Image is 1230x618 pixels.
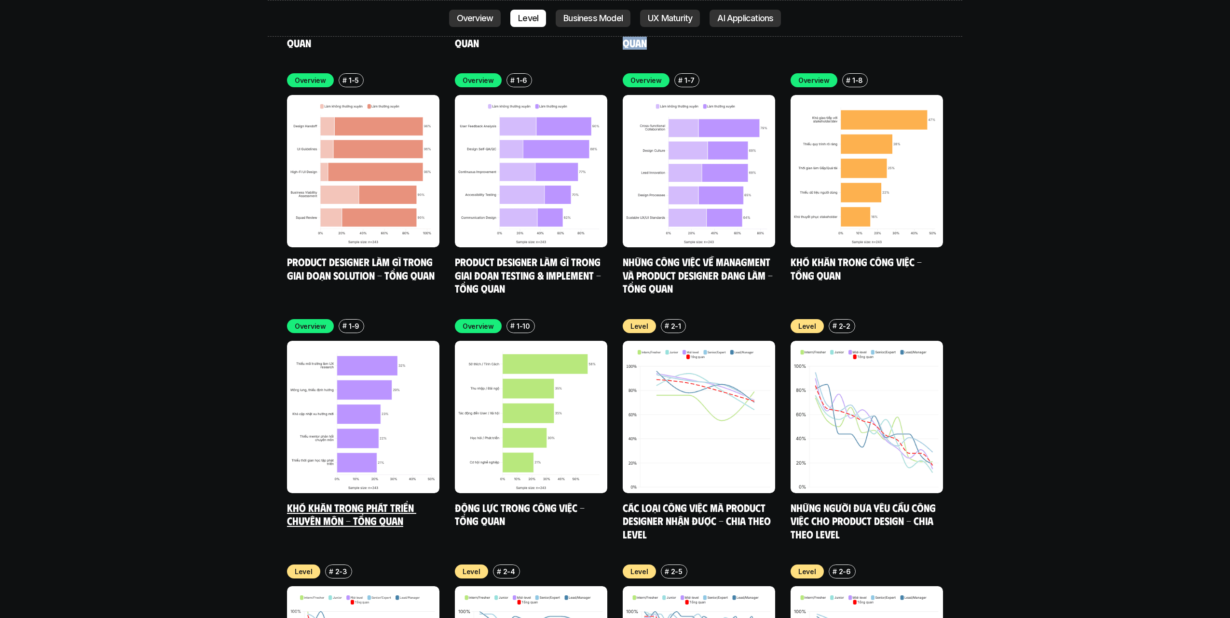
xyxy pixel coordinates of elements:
[710,10,781,27] a: AI Applications
[349,321,359,331] p: 1-9
[517,75,527,85] p: 1-6
[463,75,494,85] p: Overview
[449,10,501,27] a: Overview
[463,321,494,331] p: Overview
[717,13,773,23] p: AI Applications
[503,566,515,577] p: 2-4
[798,75,830,85] p: Overview
[630,75,662,85] p: Overview
[287,501,416,527] a: Khó khăn trong phát triển chuyên môn - Tổng quan
[623,255,775,295] a: Những công việc về Managment và Product Designer đang làm - Tổng quan
[791,501,938,540] a: Những người đưa yêu cầu công việc cho Product Design - Chia theo Level
[455,255,603,295] a: Product Designer làm gì trong giai đoạn Testing & Implement - Tổng quan
[510,322,515,329] h6: #
[630,321,648,331] p: Level
[623,10,771,49] a: Product Designer làm gì trong giai đoạn Discovery - Tổng quan
[295,75,326,85] p: Overview
[798,566,816,577] p: Level
[833,568,837,575] h6: #
[335,566,347,577] p: 2-3
[665,568,669,575] h6: #
[791,255,924,282] a: Khó khăn trong công việc - Tổng quan
[684,75,695,85] p: 1-7
[287,10,432,49] a: Các loại công việc mà Product Designer nhận được - Tổng quan
[295,321,326,331] p: Overview
[463,566,480,577] p: Level
[497,568,501,575] h6: #
[295,566,313,577] p: Level
[678,77,683,84] h6: #
[846,77,850,84] h6: #
[640,10,700,27] a: UX Maturity
[349,75,359,85] p: 1-5
[839,566,851,577] p: 2-6
[839,321,850,331] p: 2-2
[556,10,630,27] a: Business Model
[510,77,515,84] h6: #
[833,322,837,329] h6: #
[623,501,773,540] a: Các loại công việc mà Product Designer nhận được - Chia theo Level
[517,321,530,331] p: 1-10
[665,322,669,329] h6: #
[518,13,538,23] p: Level
[648,13,692,23] p: UX Maturity
[510,10,546,27] a: Level
[671,321,681,331] p: 2-1
[455,10,604,49] a: Những người đưa yêu cầu công việc cho Product Design - Tổng quan
[342,77,347,84] h6: #
[457,13,493,23] p: Overview
[287,255,435,282] a: Product Designer làm gì trong giai đoạn Solution - Tổng quan
[455,501,587,527] a: Động lực trong công việc - Tổng quan
[852,75,863,85] p: 1-8
[630,566,648,577] p: Level
[342,322,347,329] h6: #
[798,321,816,331] p: Level
[563,13,623,23] p: Business Model
[329,568,333,575] h6: #
[671,566,683,577] p: 2-5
